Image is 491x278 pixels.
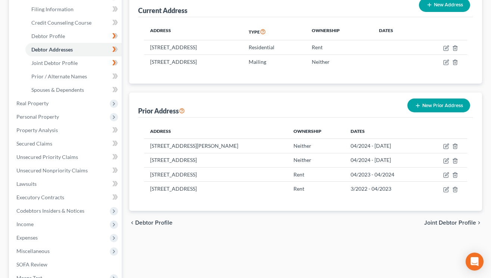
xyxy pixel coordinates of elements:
i: chevron_left [129,220,135,226]
span: Joint Debtor Profile [424,220,476,226]
a: Filing Information [25,3,122,16]
span: Debtor Profile [31,33,65,39]
td: Neither [288,139,345,153]
button: chevron_left Debtor Profile [129,220,173,226]
a: SOFA Review [10,258,122,271]
th: Address [144,124,288,138]
td: 04/2024 - [DATE] [345,153,424,167]
i: chevron_right [476,220,482,226]
a: Joint Debtor Profile [25,56,122,70]
span: Unsecured Nonpriority Claims [16,167,88,174]
th: Dates [373,23,417,40]
td: Neither [288,153,345,167]
a: Lawsuits [10,177,122,191]
td: [STREET_ADDRESS] [144,54,243,69]
button: New Prior Address [407,99,470,112]
span: Debtor Profile [135,220,173,226]
span: Credit Counseling Course [31,19,91,26]
td: 04/2023 - 04/2024 [345,168,424,182]
span: Debtor Addresses [31,46,73,53]
span: Miscellaneous [16,248,50,254]
td: Mailing [243,54,306,69]
a: Executory Contracts [10,191,122,204]
span: Filing Information [31,6,74,12]
td: Rent [288,168,345,182]
span: Spouses & Dependents [31,87,84,93]
div: Current Address [138,6,187,15]
td: [STREET_ADDRESS] [144,182,288,196]
a: Unsecured Priority Claims [10,150,122,164]
th: Type [243,23,306,40]
span: Property Analysis [16,127,58,133]
span: Joint Debtor Profile [31,60,78,66]
span: Personal Property [16,113,59,120]
td: Neither [306,54,373,69]
td: Residential [243,40,306,54]
span: Unsecured Priority Claims [16,154,78,160]
td: [STREET_ADDRESS] [144,40,243,54]
a: Spouses & Dependents [25,83,122,97]
span: Prior / Alternate Names [31,73,87,79]
span: Real Property [16,100,49,106]
a: Credit Counseling Course [25,16,122,29]
td: [STREET_ADDRESS] [144,168,288,182]
span: Expenses [16,234,38,241]
span: Lawsuits [16,181,37,187]
a: Prior / Alternate Names [25,70,122,83]
div: Prior Address [138,106,185,115]
a: Debtor Profile [25,29,122,43]
td: [STREET_ADDRESS] [144,153,288,167]
button: Joint Debtor Profile chevron_right [424,220,482,226]
a: Secured Claims [10,137,122,150]
a: Property Analysis [10,124,122,137]
td: Rent [306,40,373,54]
span: Executory Contracts [16,194,64,200]
th: Ownership [288,124,345,138]
span: Secured Claims [16,140,52,147]
a: Debtor Addresses [25,43,122,56]
td: 3/2022 - 04/2023 [345,182,424,196]
th: Ownership [306,23,373,40]
td: 04/2024 - [DATE] [345,139,424,153]
div: Open Intercom Messenger [466,253,484,271]
th: Dates [345,124,424,138]
th: Address [144,23,243,40]
a: Unsecured Nonpriority Claims [10,164,122,177]
span: Income [16,221,34,227]
td: [STREET_ADDRESS][PERSON_NAME] [144,139,288,153]
span: Codebtors Insiders & Notices [16,207,84,214]
td: Rent [288,182,345,196]
span: SOFA Review [16,261,47,268]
